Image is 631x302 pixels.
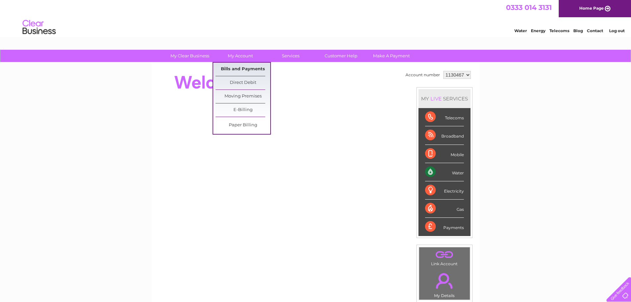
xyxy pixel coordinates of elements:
[573,28,583,33] a: Blog
[429,95,443,102] div: LIVE
[216,90,270,103] a: Moving Premises
[419,268,470,300] td: My Details
[514,28,527,33] a: Water
[314,50,368,62] a: Customer Help
[213,50,268,62] a: My Account
[216,76,270,90] a: Direct Debit
[418,89,471,108] div: MY SERVICES
[425,145,464,163] div: Mobile
[425,108,464,126] div: Telecoms
[162,50,217,62] a: My Clear Business
[159,4,473,32] div: Clear Business is a trading name of Verastar Limited (registered in [GEOGRAPHIC_DATA] No. 3667643...
[425,163,464,181] div: Water
[421,249,468,261] a: .
[216,103,270,117] a: E-Billing
[587,28,603,33] a: Contact
[216,63,270,76] a: Bills and Payments
[425,126,464,145] div: Broadband
[22,17,56,37] img: logo.png
[364,50,419,62] a: Make A Payment
[425,200,464,218] div: Gas
[404,69,442,81] td: Account number
[425,218,464,236] div: Payments
[421,269,468,292] a: .
[506,3,552,12] a: 0333 014 3131
[549,28,569,33] a: Telecoms
[609,28,625,33] a: Log out
[263,50,318,62] a: Services
[216,119,270,132] a: Paper Billing
[419,247,470,268] td: Link Account
[425,181,464,200] div: Electricity
[531,28,545,33] a: Energy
